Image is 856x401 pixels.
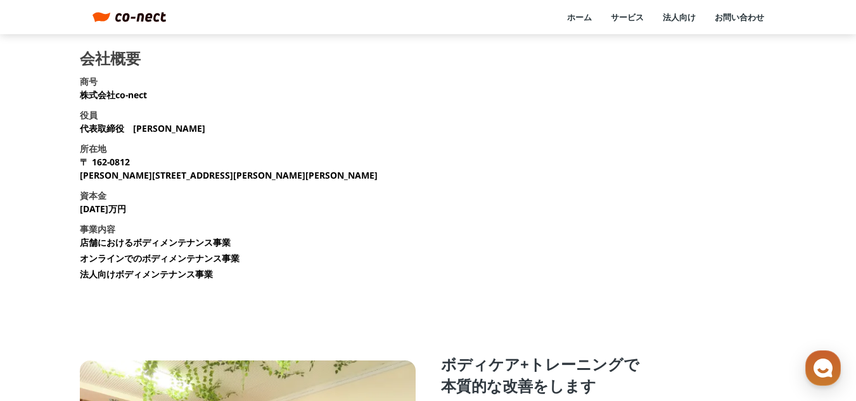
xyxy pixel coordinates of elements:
h3: 役員 [80,108,98,122]
p: ボディケア+トレーニングで 本質的な改善をします [441,353,777,396]
a: お問い合わせ [715,11,764,23]
h3: 資本金 [80,189,106,202]
h3: 商号 [80,75,98,88]
p: 代表取締役 [PERSON_NAME] [80,122,205,135]
p: 株式会社co-nect [80,88,147,101]
h2: 会社概要 [80,51,141,66]
li: 法人向けボディメンテナンス事業 [80,267,213,281]
li: 店舗におけるボディメンテナンス事業 [80,236,231,249]
p: [DATE]万円 [80,202,126,215]
h3: 事業内容 [80,222,115,236]
a: ホーム [567,11,592,23]
a: 法人向け [663,11,696,23]
p: 〒 162-0812 [PERSON_NAME][STREET_ADDRESS][PERSON_NAME][PERSON_NAME] [80,155,378,182]
a: サービス [611,11,644,23]
h3: 所在地 [80,142,106,155]
li: オンラインでのボディメンテナンス事業 [80,251,240,265]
